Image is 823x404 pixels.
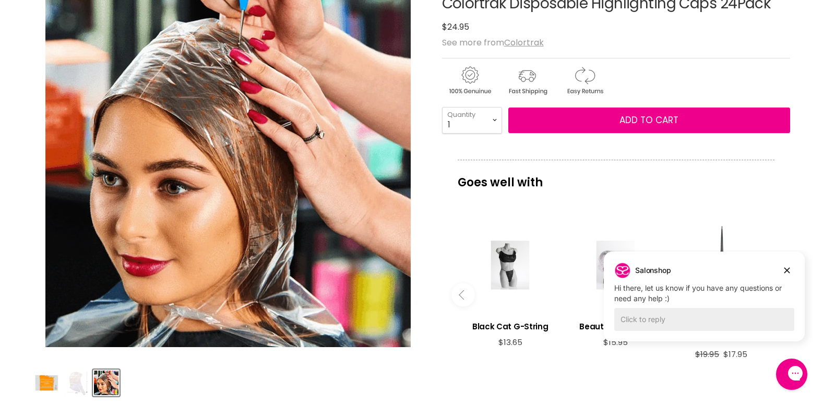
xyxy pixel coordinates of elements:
[596,250,813,357] iframe: Gorgias live chat campaigns
[504,37,544,49] a: Colortrak
[568,320,663,332] h3: Beauty Cap 100pk
[619,114,678,126] span: Add to cart
[34,371,59,395] img: Colortrak Disposable Highlighting Caps 24Pack
[93,370,120,396] button: Colortrak Disposable Highlighting Caps 24Pack
[442,107,502,133] select: Quantity
[63,370,90,396] button: Colortrak Disposable Highlighting Caps 24Pack
[498,337,522,348] span: $13.65
[508,108,790,134] button: Add to cart
[499,65,555,97] img: shipping.gif
[463,313,558,338] a: View product:Black Cat G-String
[557,65,612,97] img: returns.gif
[33,370,60,396] button: Colortrak Disposable Highlighting Caps 24Pack
[771,355,813,394] iframe: Gorgias live chat messenger
[94,371,118,395] img: Colortrak Disposable Highlighting Caps 24Pack
[442,37,544,49] span: See more from
[463,320,558,332] h3: Black Cat G-String
[442,21,469,33] span: $24.95
[32,366,425,396] div: Product thumbnails
[458,160,774,194] p: Goes well with
[64,371,89,395] img: Colortrak Disposable Highlighting Caps 24Pack
[568,313,663,338] a: View product:Beauty Cap 100pk
[442,65,497,97] img: genuine.gif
